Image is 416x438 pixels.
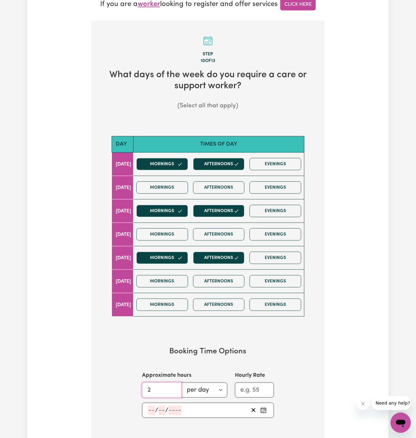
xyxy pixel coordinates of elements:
[136,205,188,217] button: Mornings
[136,299,188,311] button: Mornings
[250,158,301,170] button: Evenings
[193,228,245,241] button: Afternoons
[136,228,188,241] button: Mornings
[101,58,315,65] div: 10 of 13
[133,136,304,152] th: Times of day
[193,158,245,170] button: Afternoons
[148,406,155,415] input: --
[101,51,315,58] div: Step
[165,407,168,414] span: /
[235,371,265,380] label: Hourly Rate
[112,153,133,176] td: [DATE]
[112,246,133,270] td: [DATE]
[112,223,133,246] td: [DATE]
[136,181,188,194] button: Mornings
[112,270,133,293] td: [DATE]
[250,205,301,217] button: Evenings
[250,228,301,241] button: Evenings
[142,383,182,398] input: e.g. 2.5
[193,252,245,264] button: Afternoons
[250,181,301,194] button: Evenings
[112,293,133,317] td: [DATE]
[138,1,160,8] span: worker
[136,252,188,264] button: Mornings
[112,176,133,200] td: [DATE]
[193,205,245,217] button: Afternoons
[101,102,315,111] p: (Select all that apply)
[136,158,188,170] button: Mornings
[112,347,304,356] h3: Booking Time Options
[136,275,188,288] button: Mornings
[250,275,301,288] button: Evenings
[168,406,181,415] input: ----
[112,200,133,223] td: [DATE]
[193,299,245,311] button: Afternoons
[250,299,301,311] button: Evenings
[249,406,258,415] button: Clear start date
[391,413,411,433] iframe: Button to launch messaging window
[193,275,245,288] button: Afternoons
[193,181,245,194] button: Afternoons
[235,383,274,398] input: e.g. 55
[112,136,133,152] th: Day
[372,396,411,410] iframe: Message from company
[155,407,158,414] span: /
[258,406,269,415] button: Pick an approximate start date
[250,252,301,264] button: Evenings
[101,70,315,92] h2: What days of the week do you require a care or support worker?
[158,406,165,415] input: --
[142,371,192,380] label: Approximate hours
[357,397,369,410] iframe: Close message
